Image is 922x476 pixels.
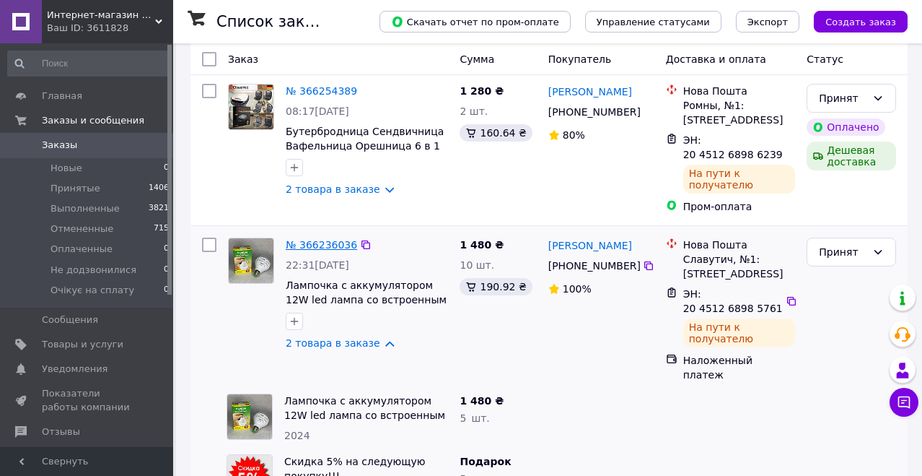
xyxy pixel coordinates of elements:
[545,102,643,122] div: [PHONE_NUMBER]
[229,238,273,283] img: Фото товару
[460,278,532,295] div: 190.92 ₴
[460,105,488,117] span: 2 шт.
[284,395,445,450] a: Лампочка с аккумулятором 12W led лампа со встроенным аккумулятором аварийная лампа с аккумуляторо...
[47,9,155,22] span: Интернет-магазин "Gyrman-shop"
[548,85,632,99] a: [PERSON_NAME]
[460,395,504,407] span: 1 480 ₴
[747,17,788,27] span: Экспорт
[460,456,511,467] span: Подарок
[42,425,80,438] span: Отзывы
[286,239,357,251] a: № 366236036
[51,243,113,256] span: Оплаченные
[563,283,592,295] span: 100%
[683,84,796,98] div: Нова Пошта
[42,139,77,152] span: Заказы
[683,98,796,127] div: Ромны, №1: [STREET_ADDRESS]
[585,11,721,33] button: Управление статусами
[460,412,489,424] span: 5 шт.
[825,17,896,27] span: Создать заказ
[164,162,169,175] span: 0
[683,319,796,347] div: На пути к получателю
[736,11,799,33] button: Экспорт
[807,142,896,170] div: Дешевая доставка
[51,284,134,297] span: Очікує на сплату
[379,11,571,33] button: Скачать отчет по пром-оплате
[460,124,532,142] div: 160.64 ₴
[164,284,169,297] span: 0
[545,256,643,276] div: [PHONE_NUMBER]
[391,15,559,28] span: Скачать отчет по пром-оплате
[284,430,310,441] span: 2024
[42,313,98,326] span: Сообщения
[216,13,341,30] h1: Список заказов
[51,162,82,175] span: Новые
[683,288,783,314] span: ЭН: 20 4512 6898 5761
[286,183,380,195] a: 2 товара в заказе
[683,252,796,281] div: Славутич, №1: [STREET_ADDRESS]
[548,238,632,253] a: [PERSON_NAME]
[548,53,612,65] span: Покупатель
[286,259,349,271] span: 22:31[DATE]
[286,280,447,334] a: Лампочка с аккумулятором 12W led лампа со встроенным аккумулятором аварийная лампа с аккумуляторо...
[7,51,170,77] input: Поиск
[286,337,380,349] a: 2 товара в заказе
[164,243,169,256] span: 0
[42,90,82,103] span: Главная
[597,17,710,27] span: Управление статусами
[286,105,349,117] span: 08:17[DATE]
[819,244,866,260] div: Принят
[563,129,585,141] span: 80%
[42,338,123,351] span: Товары и услуги
[228,84,274,130] a: Фото товару
[42,387,133,413] span: Показатели работы компании
[460,85,504,97] span: 1 280 ₴
[799,15,908,27] a: Создать заказ
[683,134,783,160] span: ЭН: 20 4512 6898 6239
[149,182,169,195] span: 1406
[229,85,273,129] img: Фото товару
[51,182,100,195] span: Принятые
[683,165,796,194] div: На пути к получателю
[227,394,272,439] img: Фото товару
[460,239,504,251] span: 1 480 ₴
[164,264,169,277] span: 0
[460,259,494,271] span: 10 шт.
[683,353,796,382] div: Наложенный платеж
[286,126,444,181] a: Бутербродница Сендвичница Вафельница Орешница 6 в 1 Domotec MS 7706 Мультипекарь
[51,222,113,235] span: Отмененные
[460,53,494,65] span: Сумма
[149,202,169,215] span: 3821
[807,53,843,65] span: Статус
[683,238,796,252] div: Нова Пошта
[228,53,258,65] span: Заказ
[42,363,107,376] span: Уведомления
[890,388,918,417] button: Чат с покупателем
[683,199,796,214] div: Пром-оплата
[42,114,144,127] span: Заказы и сообщения
[228,238,274,284] a: Фото товару
[47,22,173,35] div: Ваш ID: 3611828
[286,85,357,97] a: № 366254389
[807,118,884,136] div: Оплачено
[154,222,169,235] span: 715
[819,90,866,106] div: Принят
[51,202,120,215] span: Выполненные
[51,264,136,277] span: Не додзвонилися
[666,53,766,65] span: Доставка и оплата
[814,11,908,33] button: Создать заказ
